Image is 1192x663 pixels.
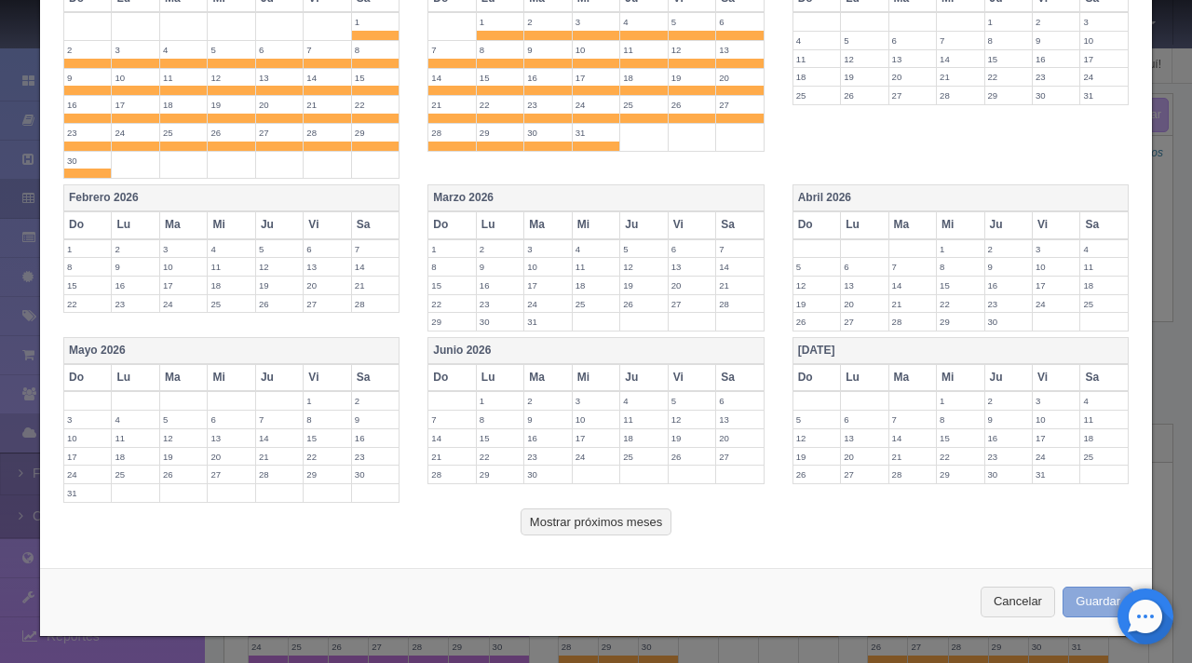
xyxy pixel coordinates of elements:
label: 7 [352,240,400,258]
label: 17 [1080,50,1128,68]
label: 28 [889,313,936,331]
label: 5 [256,240,303,258]
label: 20 [889,68,936,86]
label: 26 [793,466,840,483]
label: 16 [352,429,400,447]
label: 31 [64,484,111,502]
th: Febrero 2026 [64,185,400,212]
label: 27 [716,96,764,114]
label: 20 [669,277,715,294]
label: 19 [256,277,303,294]
th: Vi [1033,211,1080,238]
label: 11 [112,429,158,447]
label: 24 [64,466,111,483]
th: Lu [841,211,888,238]
label: 4 [112,411,158,428]
label: 31 [573,124,619,142]
th: Vi [304,211,351,238]
label: 19 [669,429,715,447]
label: 15 [304,429,350,447]
th: Abril 2026 [792,185,1128,212]
label: 18 [620,69,667,87]
label: 26 [793,313,840,331]
label: 7 [889,411,936,428]
label: 15 [477,429,523,447]
label: 15 [477,69,523,87]
label: 17 [1033,277,1079,294]
label: 4 [1080,240,1128,258]
label: 4 [1080,392,1128,410]
label: 10 [573,41,619,59]
label: 8 [937,258,983,276]
label: 4 [620,392,667,410]
label: 21 [716,277,764,294]
label: 28 [352,295,400,313]
label: 14 [304,69,350,87]
th: Ju [620,211,668,238]
label: 14 [428,69,475,87]
label: 28 [256,466,303,483]
label: 1 [477,13,523,31]
label: 5 [160,411,207,428]
label: 31 [524,313,571,331]
th: Ma [888,211,936,238]
th: Ju [984,211,1032,238]
label: 12 [793,429,840,447]
label: 10 [1033,258,1079,276]
label: 16 [1033,50,1079,68]
label: 14 [889,277,936,294]
label: 3 [573,392,619,410]
label: 14 [352,258,400,276]
label: 19 [620,277,667,294]
label: 1 [304,392,350,410]
label: 12 [620,258,667,276]
label: 29 [477,124,523,142]
th: Vi [668,211,715,238]
label: 5 [793,411,840,428]
label: 6 [669,240,715,258]
label: 20 [841,448,887,466]
label: 11 [160,69,207,87]
label: 4 [620,13,667,31]
label: 9 [524,41,571,59]
label: 25 [1080,295,1128,313]
label: 27 [256,124,303,142]
label: 27 [716,448,764,466]
label: 24 [160,295,207,313]
button: Mostrar próximos meses [521,508,671,536]
label: 23 [985,295,1032,313]
label: 3 [1033,392,1079,410]
label: 21 [304,96,350,114]
label: 18 [793,68,840,86]
label: 30 [64,152,111,169]
label: 17 [112,96,158,114]
label: 7 [304,41,350,59]
label: 23 [1033,68,1079,86]
th: Mi [937,211,984,238]
label: 20 [716,429,764,447]
label: 2 [985,392,1032,410]
label: 19 [793,448,840,466]
label: 19 [160,448,207,466]
label: 9 [1033,32,1079,49]
label: 15 [985,50,1032,68]
label: 30 [985,313,1032,331]
label: 17 [160,277,207,294]
label: 25 [1080,448,1128,466]
label: 6 [716,13,764,31]
label: 2 [1033,13,1079,31]
label: 8 [477,41,523,59]
label: 11 [793,50,840,68]
label: 23 [112,295,158,313]
label: 3 [160,240,207,258]
label: 8 [352,41,400,59]
label: 11 [1080,258,1128,276]
label: 10 [524,258,571,276]
label: 12 [793,277,840,294]
label: 4 [208,240,254,258]
label: 21 [937,68,983,86]
label: 22 [428,295,475,313]
label: 27 [841,466,887,483]
label: 25 [620,96,667,114]
label: 28 [889,466,936,483]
